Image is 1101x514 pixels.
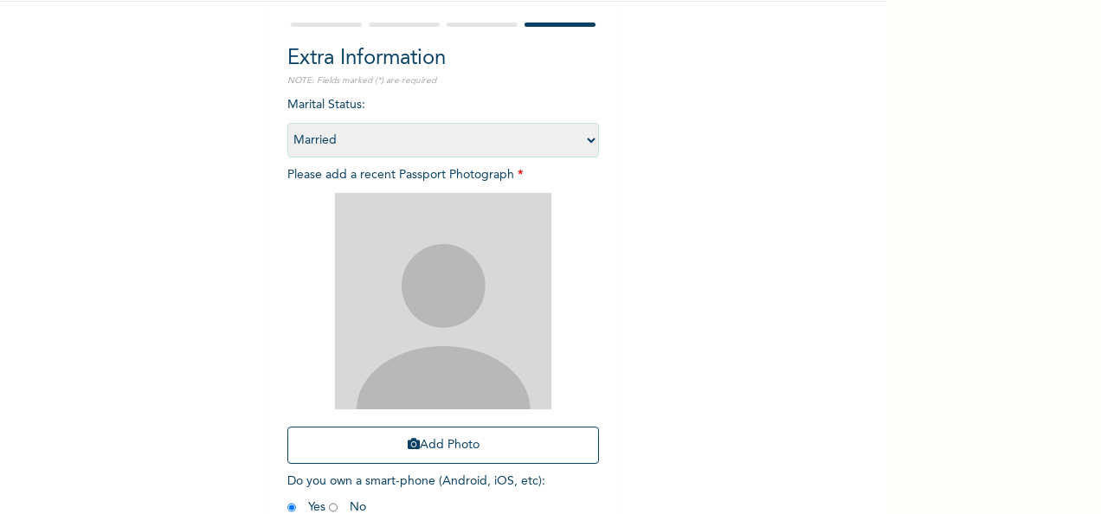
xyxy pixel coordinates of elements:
span: Marital Status : [287,99,599,146]
p: NOTE: Fields marked (*) are required [287,74,599,87]
img: Crop [335,193,551,409]
span: Do you own a smart-phone (Android, iOS, etc) : Yes No [287,475,545,513]
button: Add Photo [287,427,599,464]
span: Please add a recent Passport Photograph [287,169,599,472]
h2: Extra Information [287,43,599,74]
